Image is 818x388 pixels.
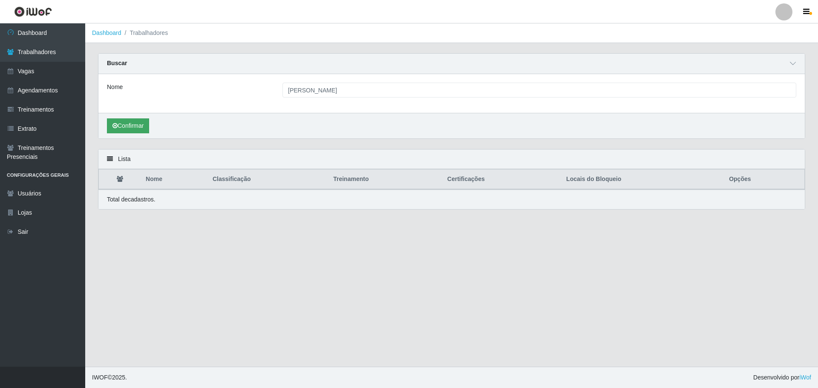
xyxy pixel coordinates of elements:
a: Dashboard [92,29,121,36]
span: © 2025 . [92,373,127,382]
a: iWof [799,374,811,381]
img: CoreUI Logo [14,6,52,17]
span: Desenvolvido por [753,373,811,382]
p: Total de cadastros. [107,195,156,204]
label: Nome [107,83,123,92]
button: Confirmar [107,118,149,133]
th: Nome [141,170,207,190]
input: Digite o Nome... [282,83,796,98]
th: Locais do Bloqueio [561,170,724,190]
th: Certificações [442,170,561,190]
span: IWOF [92,374,108,381]
div: Lista [98,149,805,169]
strong: Buscar [107,60,127,66]
th: Opções [724,170,804,190]
li: Trabalhadores [121,29,168,37]
nav: breadcrumb [85,23,818,43]
th: Treinamento [328,170,442,190]
th: Classificação [207,170,328,190]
